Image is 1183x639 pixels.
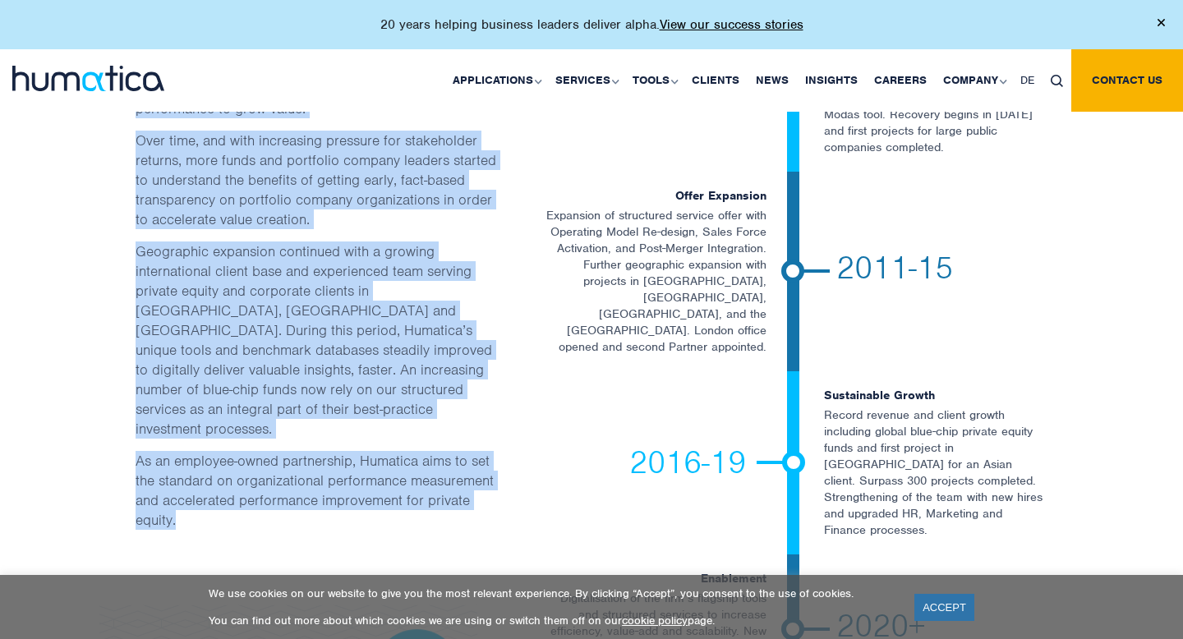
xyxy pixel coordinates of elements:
[444,49,547,112] a: Applications
[380,16,803,33] p: 20 years helping business leaders deliver alpha.
[538,571,766,586] h6: Enablement
[624,49,684,112] a: Tools
[1051,75,1063,87] img: search_icon
[538,207,766,355] p: Expansion of structured service offer with Operating Model Re-design, Sales Force Activation, and...
[209,614,894,628] p: You can find out more about which cookies we are using or switch them off on our page.
[935,49,1012,112] a: Company
[136,241,501,451] p: Geographic expansion continued with a growing international client base and experienced team serv...
[538,188,766,203] h6: Offer Expansion
[866,49,935,112] a: Careers
[797,49,866,112] a: Insights
[824,407,1044,538] p: Record revenue and client growth including global blue-chip private equity funds and first projec...
[629,456,746,469] span: 2016-19
[12,66,164,91] img: logo
[1071,49,1183,112] a: Contact us
[209,586,894,600] p: We use cookies on our website to give you the most relevant experience. By clicking “Accept”, you...
[914,594,974,621] a: ACCEPT
[1020,73,1034,87] span: DE
[1012,49,1043,112] a: DE
[136,451,501,542] p: As an employee-owned partnership, Humatica aims to set the standard on organizational performance...
[684,49,748,112] a: Clients
[824,388,1044,402] h6: Sustainable Growth
[748,49,797,112] a: News
[547,49,624,112] a: Services
[622,614,688,628] a: cookie policy
[836,261,953,274] span: 2011-15
[136,131,501,241] p: Over time, and with increasing pressure for stakeholder returns, more funds and portfolio company...
[660,16,803,33] a: View our success stories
